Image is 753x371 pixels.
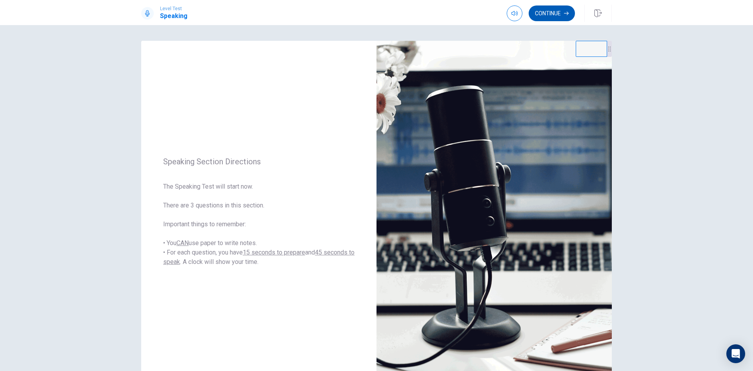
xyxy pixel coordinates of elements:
u: CAN [176,239,189,247]
span: The Speaking Test will start now. There are 3 questions in this section. Important things to reme... [163,182,355,267]
u: 15 seconds to prepare [243,249,305,256]
span: Level Test [160,6,187,11]
div: Open Intercom Messenger [726,344,745,363]
span: Speaking Section Directions [163,157,355,166]
button: Continue [529,5,575,21]
h1: Speaking [160,11,187,21]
